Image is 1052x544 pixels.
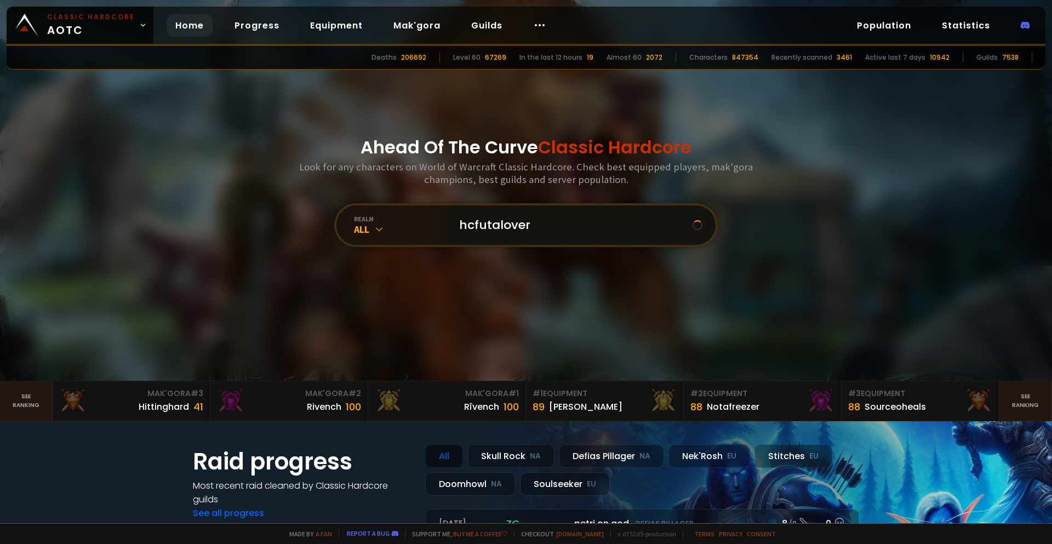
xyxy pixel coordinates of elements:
div: 7538 [1002,53,1019,62]
div: [PERSON_NAME] [549,400,622,414]
div: All [354,223,446,236]
a: Consent [747,530,776,538]
div: Almost 60 [607,53,642,62]
div: Notafreezer [707,400,759,414]
a: Equipment [301,14,371,37]
a: #2Equipment88Notafreezer [684,381,842,421]
div: 100 [346,399,361,414]
a: Home [167,14,213,37]
div: 89 [533,399,545,414]
div: Deaths [371,53,397,62]
div: Soulseeker [520,472,610,496]
div: 2072 [646,53,662,62]
span: # 2 [690,388,703,399]
a: Statistics [933,14,999,37]
span: Made by [283,530,332,538]
div: Equipment [848,388,992,399]
div: Stitches [754,444,832,468]
a: Mak'Gora#3Hittinghard41 [53,381,210,421]
div: Skull Rock [467,444,554,468]
small: NA [491,479,502,490]
div: Rivench [307,400,341,414]
input: Search a character... [453,205,693,245]
div: Mak'Gora [375,388,519,399]
span: # 2 [348,388,361,399]
div: realm [354,215,446,223]
div: 100 [504,399,519,414]
small: Classic Hardcore [47,12,135,22]
a: Mak'Gora#1Rîvench100 [368,381,526,421]
span: # 3 [191,388,203,399]
div: Characters [689,53,728,62]
span: # 3 [848,388,861,399]
a: Classic HardcoreAOTC [7,7,153,44]
a: Guilds [462,14,511,37]
span: Classic Hardcore [538,135,691,159]
div: 10942 [930,53,950,62]
a: Mak'Gora#2Rivench100 [210,381,368,421]
div: Doomhowl [425,472,516,496]
div: 19 [587,53,593,62]
a: a fan [316,530,332,538]
div: 3461 [837,53,852,62]
div: Hittinghard [139,400,189,414]
div: 88 [690,399,702,414]
small: EU [727,451,736,462]
div: Equipment [533,388,677,399]
div: Level 60 [453,53,481,62]
span: # 1 [508,388,519,399]
span: AOTC [47,12,135,38]
span: # 1 [533,388,543,399]
div: All [425,444,463,468]
div: 41 [193,399,203,414]
a: Seeranking [999,381,1052,421]
a: Population [848,14,920,37]
div: Nek'Rosh [668,444,750,468]
span: Checkout [514,530,604,538]
a: Privacy [719,530,742,538]
span: Support me, [405,530,507,538]
h4: Most recent raid cleaned by Classic Hardcore guilds [193,479,412,506]
div: Mak'Gora [217,388,361,399]
div: Defias Pillager [559,444,664,468]
div: Recently scanned [771,53,832,62]
div: 206692 [401,53,426,62]
h1: Ahead Of The Curve [361,134,691,161]
a: #3Equipment88Sourceoheals [842,381,999,421]
div: 847354 [732,53,758,62]
a: #1Equipment89[PERSON_NAME] [526,381,684,421]
small: NA [639,451,650,462]
div: 67269 [485,53,506,62]
div: Equipment [690,388,834,399]
div: Rîvench [464,400,499,414]
h3: Look for any characters on World of Warcraft Classic Hardcore. Check best equipped players, mak'g... [295,161,757,186]
small: NA [530,451,541,462]
div: In the last 12 hours [519,53,582,62]
a: [DOMAIN_NAME] [556,530,604,538]
span: v. d752d5 - production [610,530,676,538]
a: See all progress [193,507,264,519]
div: 88 [848,399,860,414]
div: Sourceoheals [865,400,926,414]
small: EU [809,451,819,462]
small: EU [587,479,596,490]
div: Guilds [976,53,998,62]
a: Mak'gora [385,14,449,37]
h1: Raid progress [193,444,412,479]
a: Report a bug [347,529,390,537]
a: Terms [694,530,714,538]
a: Buy me a coffee [453,530,507,538]
a: [DATE]zgpetri on godDefias Pillager8 /90 [425,509,859,538]
div: Mak'Gora [59,388,203,399]
div: Active last 7 days [865,53,925,62]
a: Progress [226,14,288,37]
